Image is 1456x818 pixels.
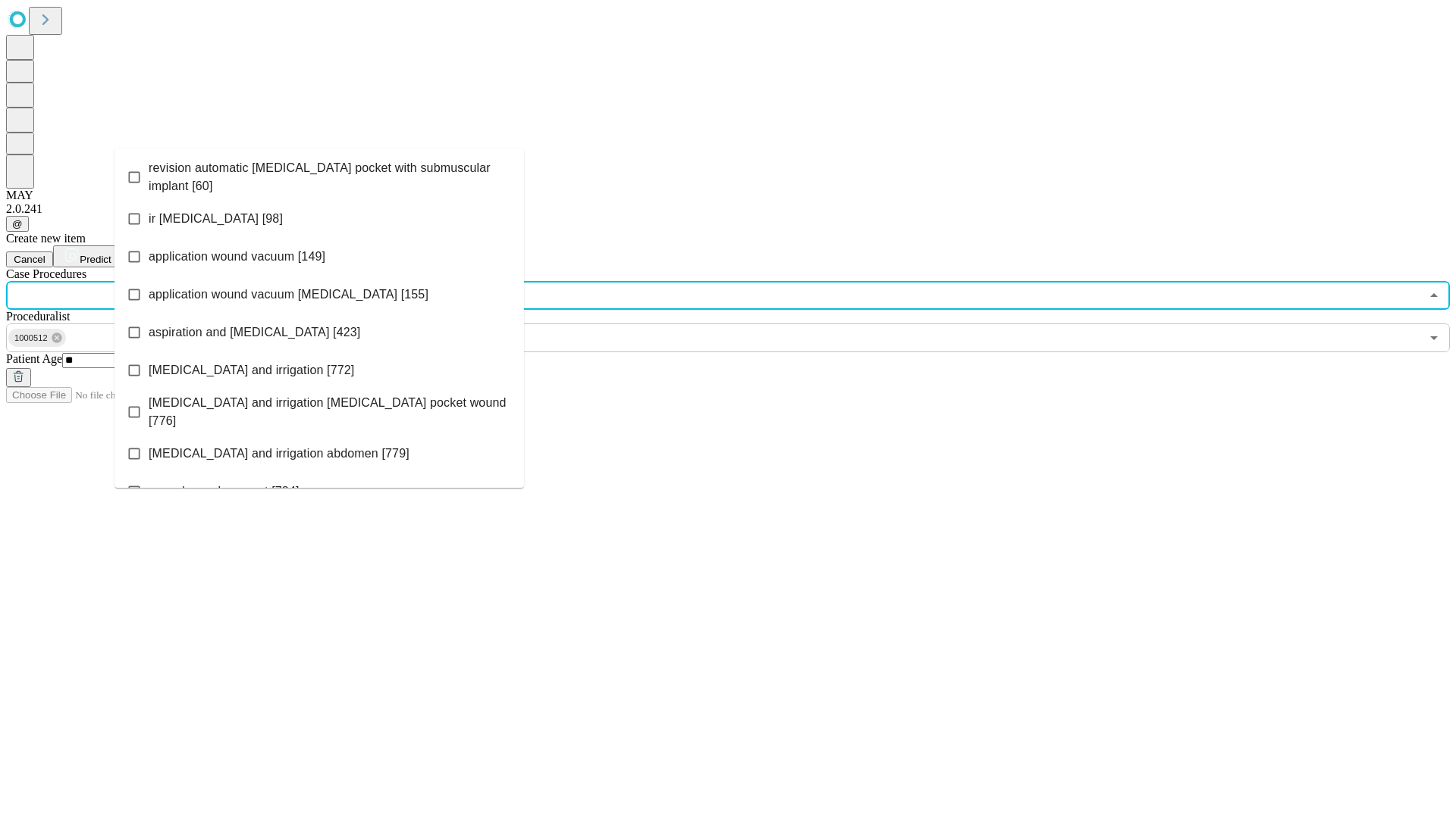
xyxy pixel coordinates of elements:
[12,218,23,229] span: @
[6,251,53,267] button: Cancel
[6,216,29,232] button: @
[6,352,62,365] span: Patient Age
[149,323,360,342] span: aspiration and [MEDICAL_DATA] [423]
[149,210,283,228] span: ir [MEDICAL_DATA] [98]
[149,445,409,463] span: [MEDICAL_DATA] and irrigation abdomen [779]
[80,254,111,265] span: Predict
[149,394,512,430] span: [MEDICAL_DATA] and irrigation [MEDICAL_DATA] pocket wound [776]
[149,361,354,379] span: [MEDICAL_DATA] and irrigation [772]
[149,248,325,266] span: application wound vacuum [149]
[1423,285,1445,306] button: Close
[6,267,86,280] span: Scheduled Procedure
[149,159,512,195] span: revision automatic [MEDICAL_DATA] pocket with submuscular implant [60]
[6,202,1450,216] div: 2.0.241
[149,286,428,304] span: application wound vacuum [MEDICAL_DATA] [155]
[1423,327,1445,348] button: Open
[14,254,45,265] span: Cancel
[8,329,54,347] span: 1000512
[6,232,86,245] span: Create new item
[6,310,70,323] span: Proceduralist
[149,482,300,501] span: wound vac placement [784]
[6,189,1450,202] div: MAY
[53,245,123,267] button: Predict
[8,329,66,347] div: 1000512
